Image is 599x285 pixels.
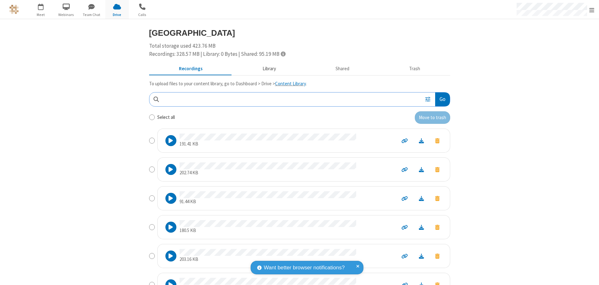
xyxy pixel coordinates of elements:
[149,50,450,58] div: Recordings: 328.57 MB | Library: 0 Bytes | Shared: 95.19 MB
[157,114,175,121] label: Select all
[413,166,430,173] a: Download file
[379,63,450,75] button: Trash
[435,92,450,107] button: Go
[149,80,450,87] p: To upload files to your content library, go to Dashboard > Drive > .
[131,12,154,18] span: Calls
[105,12,129,18] span: Drive
[149,63,233,75] button: Recorded meetings
[415,111,450,124] button: Move to trash
[180,140,356,148] p: 191.41 KB
[306,63,379,75] button: Shared during meetings
[80,12,103,18] span: Team Chat
[29,12,53,18] span: Meet
[180,256,356,263] p: 203.16 KB
[55,12,78,18] span: Webinars
[180,169,356,177] p: 202.74 KB
[149,42,450,58] div: Total storage used 423.76 MB
[180,198,356,205] p: 91.44 KB
[413,252,430,260] a: Download file
[232,63,306,75] button: Content library
[281,51,285,56] span: Totals displayed include files that have been moved to the trash.
[430,136,445,145] button: Move to trash
[430,165,445,174] button: Move to trash
[9,5,19,14] img: QA Selenium DO NOT DELETE OR CHANGE
[264,264,345,272] span: Want better browser notifications?
[430,252,445,260] button: Move to trash
[430,223,445,231] button: Move to trash
[275,81,306,87] a: Content Library
[430,194,445,203] button: Move to trash
[149,29,450,37] h3: [GEOGRAPHIC_DATA]
[413,224,430,231] a: Download file
[413,137,430,144] a: Download file
[180,227,356,234] p: 180.5 KB
[413,195,430,202] a: Download file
